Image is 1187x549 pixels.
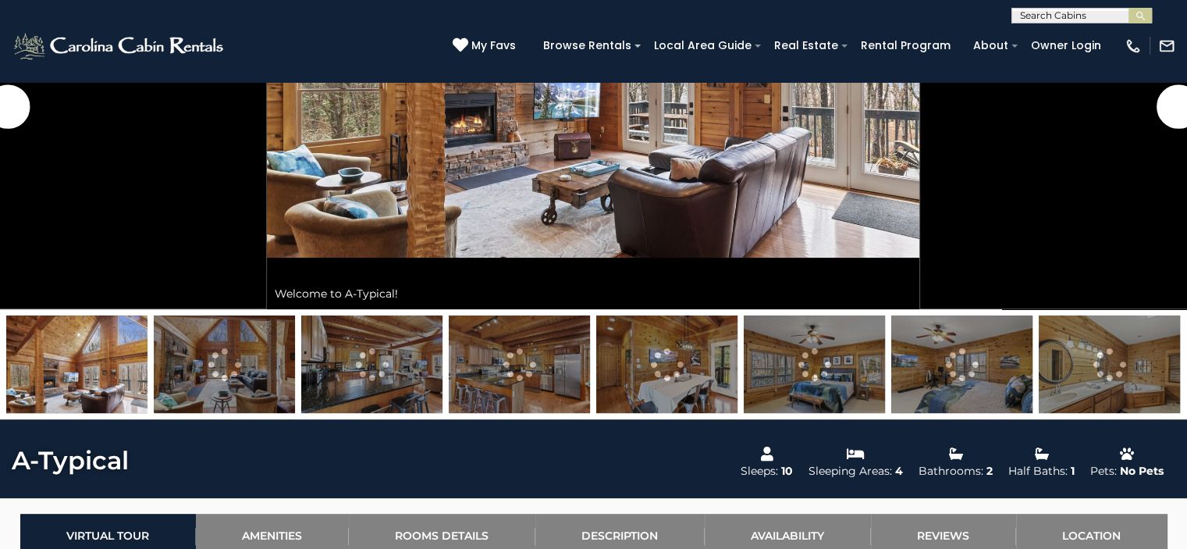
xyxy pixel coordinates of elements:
a: Owner Login [1023,34,1109,58]
img: 165466230 [154,315,295,413]
span: My Favs [471,37,516,54]
div: Welcome to A-Typical! [267,278,919,309]
a: Browse Rentals [535,34,639,58]
a: About [965,34,1016,58]
img: 165466233 [596,315,737,413]
img: mail-regular-white.png [1158,37,1175,55]
img: 165466231 [449,315,590,413]
img: White-1-2.png [12,30,228,62]
img: 165466229 [6,315,147,413]
img: 165466235 [891,315,1032,413]
img: 165466234 [744,315,885,413]
a: Real Estate [766,34,846,58]
a: My Favs [453,37,520,55]
img: phone-regular-white.png [1125,37,1142,55]
a: Rental Program [853,34,958,58]
img: 165466232 [301,315,442,413]
a: Local Area Guide [646,34,759,58]
img: 165466242 [1039,315,1180,413]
